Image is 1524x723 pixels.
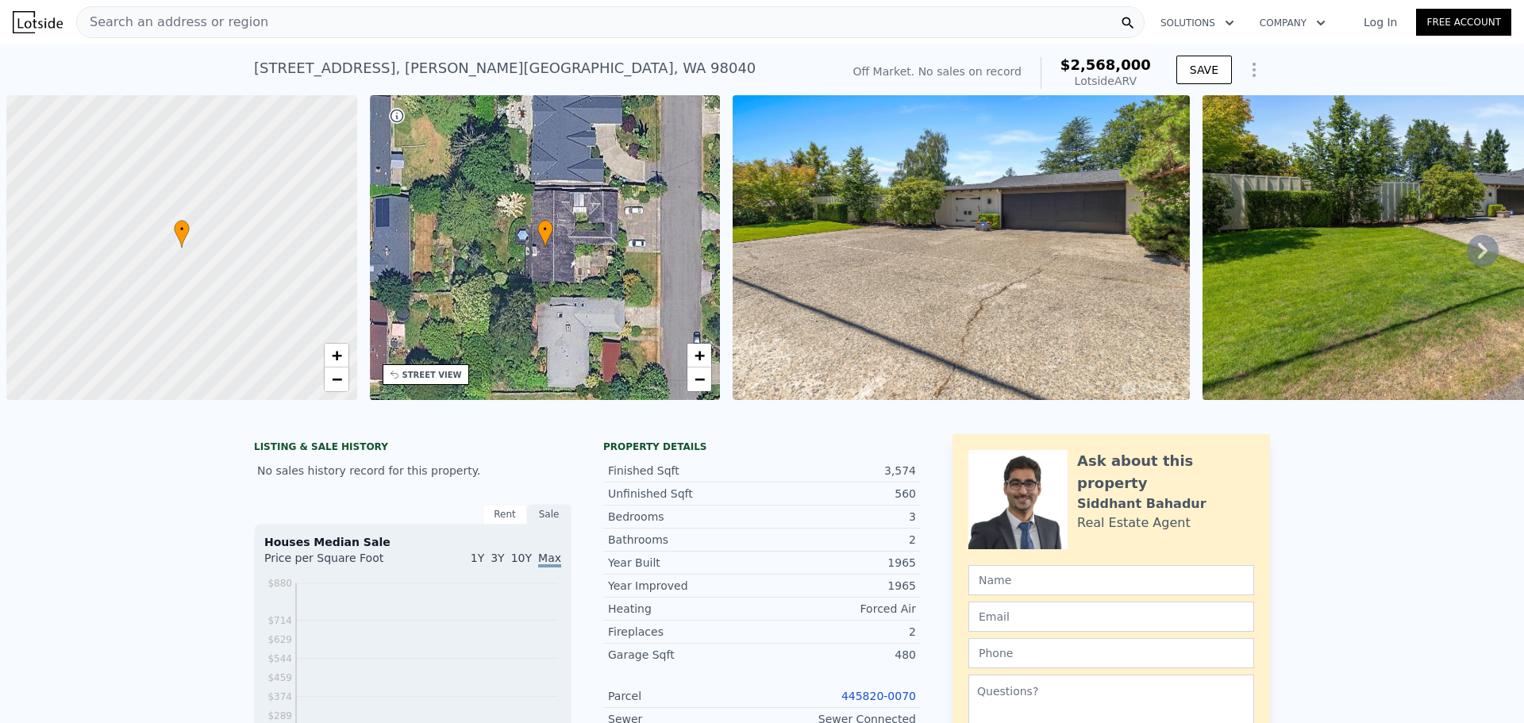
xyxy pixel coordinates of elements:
img: Sale: null Parcel: 97927336 [733,95,1190,400]
tspan: $629 [267,634,292,645]
span: Search an address or region [77,13,268,32]
input: Phone [968,638,1254,668]
span: + [331,345,341,365]
a: Zoom in [687,344,711,367]
div: Price per Square Foot [264,550,413,575]
div: Houses Median Sale [264,534,561,550]
span: $2,568,000 [1060,56,1151,73]
div: Ask about this property [1077,450,1254,494]
div: 2 [762,624,916,640]
div: Property details [603,440,921,453]
span: − [695,369,705,389]
a: Zoom out [687,367,711,391]
tspan: $374 [267,691,292,702]
tspan: $880 [267,578,292,589]
div: Unfinished Sqft [608,486,762,502]
div: 560 [762,486,916,502]
div: [STREET_ADDRESS] , [PERSON_NAME][GEOGRAPHIC_DATA] , WA 98040 [254,57,756,79]
div: 3,574 [762,463,916,479]
button: Solutions [1148,9,1247,37]
tspan: $289 [267,710,292,721]
tspan: $459 [267,672,292,683]
tspan: $544 [267,653,292,664]
tspan: $714 [267,615,292,626]
span: Max [538,552,561,567]
button: Company [1247,9,1338,37]
div: Year Improved [608,578,762,594]
div: Bedrooms [608,509,762,525]
span: + [695,345,705,365]
img: Lotside [13,11,63,33]
a: Free Account [1416,9,1511,36]
div: 1965 [762,578,916,594]
span: • [537,222,553,237]
span: 1Y [471,552,484,564]
input: Email [968,602,1254,632]
div: 3 [762,509,916,525]
div: Finished Sqft [608,463,762,479]
a: Zoom out [325,367,348,391]
span: − [331,369,341,389]
div: Sale [527,504,571,525]
div: 480 [762,647,916,663]
div: 1965 [762,555,916,571]
span: • [174,222,190,237]
div: • [537,220,553,248]
button: SAVE [1176,56,1232,84]
a: 445820-0070 [841,690,916,702]
div: 2 [762,532,916,548]
button: Show Options [1238,54,1270,86]
div: Garage Sqft [608,647,762,663]
input: Name [968,565,1254,595]
span: 10Y [511,552,532,564]
div: Real Estate Agent [1077,513,1191,533]
div: • [174,220,190,248]
div: Parcel [608,688,762,704]
div: Forced Air [762,601,916,617]
div: Rent [483,504,527,525]
div: STREET VIEW [402,369,462,381]
div: No sales history record for this property. [254,456,571,485]
div: Bathrooms [608,532,762,548]
div: Heating [608,601,762,617]
span: 3Y [491,552,504,564]
div: Fireplaces [608,624,762,640]
div: Off Market. No sales on record [853,63,1022,79]
a: Log In [1345,14,1416,30]
a: Zoom in [325,344,348,367]
div: Siddhant Bahadur [1077,494,1206,513]
div: LISTING & SALE HISTORY [254,440,571,456]
div: Year Built [608,555,762,571]
div: Lotside ARV [1060,73,1151,89]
